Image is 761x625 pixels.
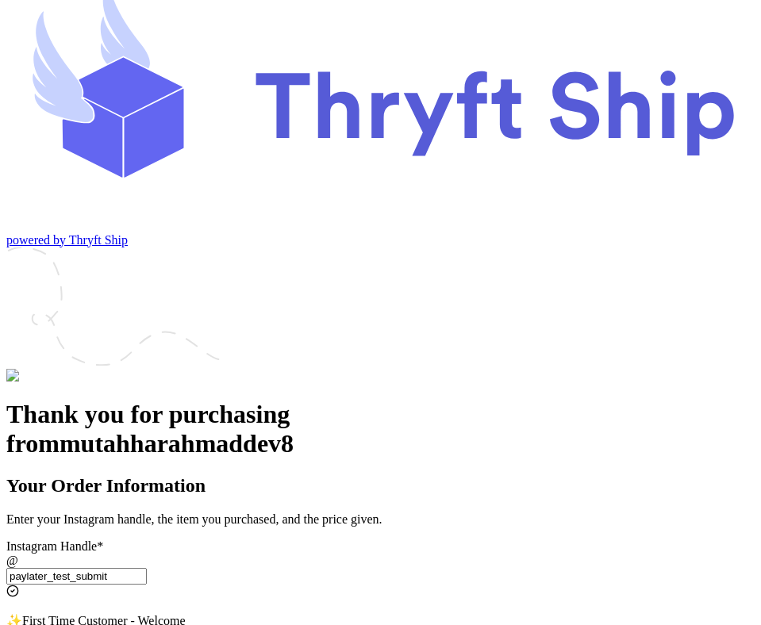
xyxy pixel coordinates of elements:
[6,512,755,527] p: Enter your Instagram handle, the item you purchased, and the price given.
[6,400,755,458] h1: Thank you for purchasing from
[60,429,294,458] span: mutahharahmaddev8
[6,554,755,568] div: @
[6,233,128,247] a: powered by Thryft Ship
[6,369,46,383] img: Logo
[6,539,103,553] label: Instagram Handle
[6,475,755,497] h2: Your Order Information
